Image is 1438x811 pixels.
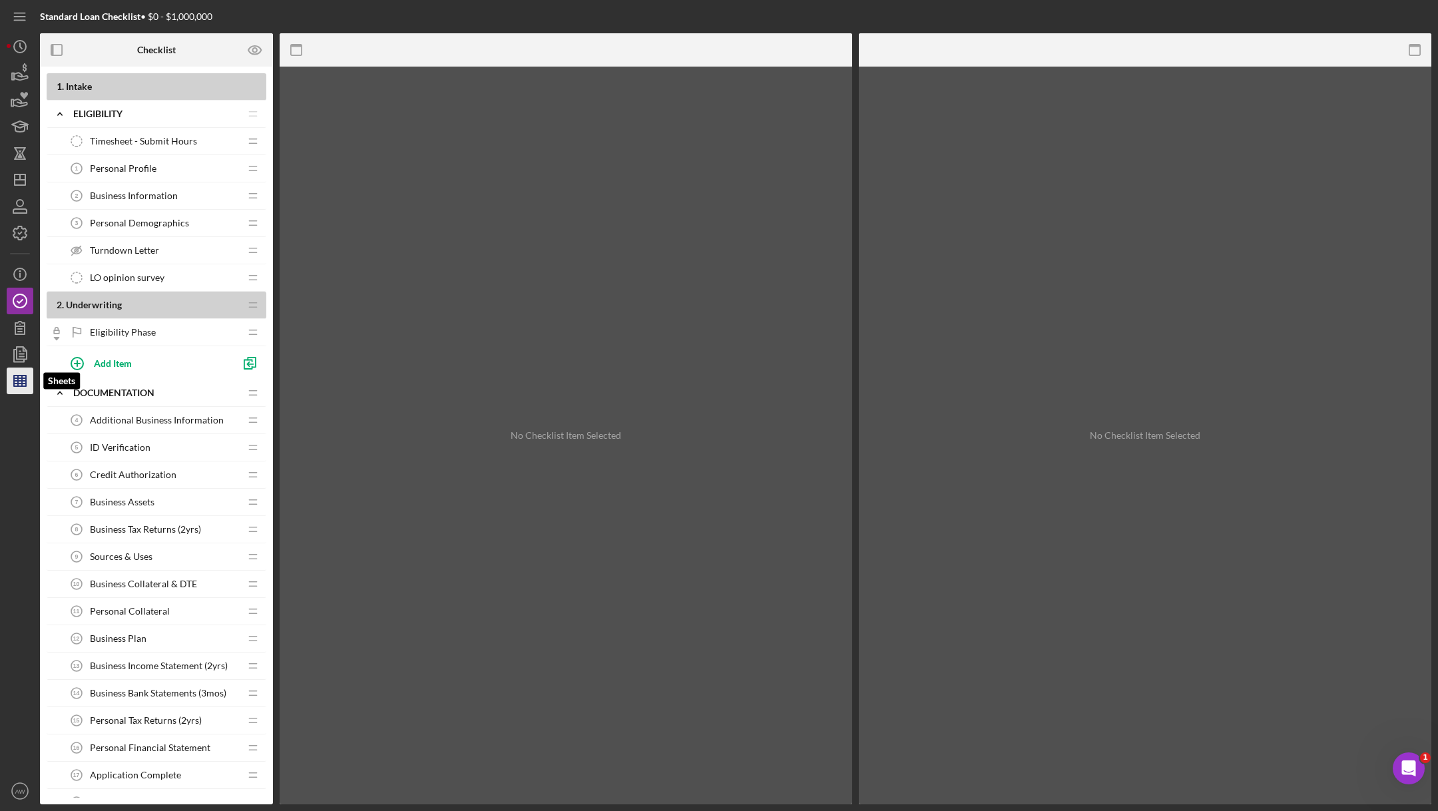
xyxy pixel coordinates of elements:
[73,581,80,587] tspan: 10
[60,350,233,376] button: Add Item
[75,220,79,226] tspan: 3
[90,218,189,228] span: Personal Demographics
[75,192,79,199] tspan: 2
[73,744,80,751] tspan: 16
[73,717,80,724] tspan: 15
[66,299,122,310] span: Underwriting
[90,442,150,453] span: ID Verification
[73,109,240,119] div: Eligibility
[90,163,156,174] span: Personal Profile
[75,526,79,533] tspan: 8
[73,663,80,669] tspan: 13
[90,606,170,617] span: Personal Collateral
[57,299,64,310] span: 2 .
[90,742,210,753] span: Personal Financial Statement
[40,11,212,22] div: • $0 - $1,000,000
[75,471,79,478] tspan: 6
[90,497,154,507] span: Business Assets
[57,81,64,92] span: 1 .
[90,579,197,589] span: Business Collateral & DTE
[75,553,79,560] tspan: 9
[1393,752,1425,784] iframe: Intercom live chat
[90,715,202,726] span: Personal Tax Returns (2yrs)
[73,772,80,778] tspan: 17
[40,11,140,22] b: Standard Loan Checklist
[90,136,197,146] span: Timesheet - Submit Hours
[90,633,146,644] span: Business Plan
[75,417,79,423] tspan: 4
[7,778,33,804] button: AW
[90,551,152,562] span: Sources & Uses
[73,635,80,642] tspan: 12
[90,797,191,808] span: Business History (DSCR)
[90,469,176,480] span: Credit Authorization
[90,688,226,698] span: Business Bank Statements (3mos)
[511,430,621,441] div: No Checklist Item Selected
[137,45,176,55] b: Checklist
[1090,430,1200,441] div: No Checklist Item Selected
[90,245,159,256] span: Turndown Letter
[73,690,80,696] tspan: 14
[90,415,224,425] span: Additional Business Information
[90,661,228,671] span: Business Income Statement (2yrs)
[1420,752,1431,763] span: 1
[90,327,156,338] span: Eligibility Phase
[90,770,181,780] span: Application Complete
[75,165,79,172] tspan: 1
[90,272,164,283] span: LO opinion survey
[94,350,132,376] div: Add Item
[75,444,79,451] tspan: 5
[90,190,178,201] span: Business Information
[90,524,201,535] span: Business Tax Returns (2yrs)
[73,388,240,398] div: Documentation
[66,81,92,92] span: Intake
[73,608,80,615] tspan: 11
[15,788,25,795] text: AW
[75,499,79,505] tspan: 7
